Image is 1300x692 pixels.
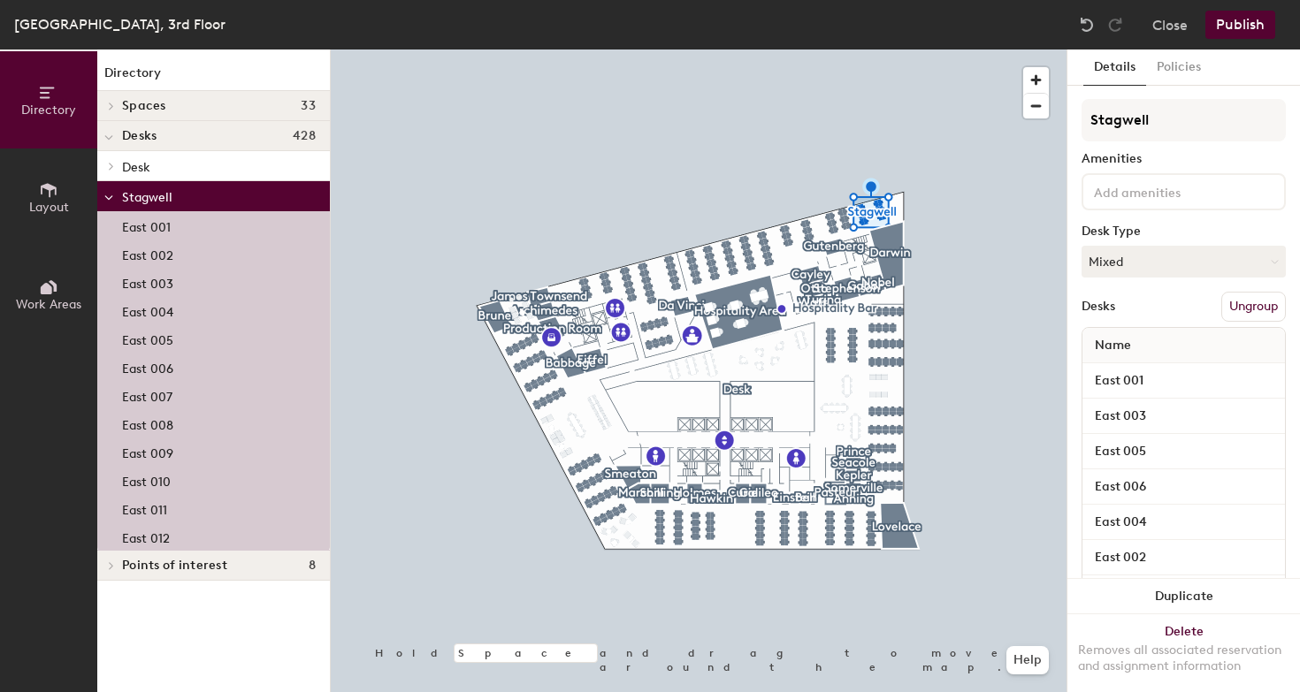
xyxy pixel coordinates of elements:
button: Publish [1205,11,1275,39]
img: Undo [1078,16,1096,34]
p: East 005 [122,328,173,348]
p: East 008 [122,413,173,433]
button: Close [1152,11,1188,39]
input: Unnamed desk [1086,545,1281,570]
span: Directory [21,103,76,118]
span: Stagwell [122,190,172,205]
span: 8 [309,559,316,573]
p: East 001 [122,215,171,235]
span: Points of interest [122,559,227,573]
span: 33 [301,99,316,113]
button: Ungroup [1221,292,1286,322]
input: Unnamed desk [1086,439,1281,464]
span: Spaces [122,99,166,113]
input: Unnamed desk [1086,510,1281,535]
div: Desk Type [1082,224,1286,239]
input: Unnamed desk [1086,475,1281,499]
p: East 003 [122,271,173,292]
span: Work Areas [16,297,81,312]
input: Unnamed desk [1086,404,1281,429]
p: East 006 [122,356,173,376]
button: Details [1083,49,1146,86]
span: 428 [293,129,316,143]
button: Mixed [1082,246,1286,278]
span: Desks [122,129,157,143]
p: East 012 [122,526,170,546]
p: East 009 [122,441,173,461]
p: East 004 [122,300,173,320]
img: Redo [1106,16,1124,34]
button: Policies [1146,49,1212,86]
p: East 002 [122,243,173,263]
p: East 007 [122,384,172,405]
span: Name [1086,330,1140,361]
span: Layout [29,200,69,215]
button: Help [1006,646,1049,674]
div: Desks [1082,300,1115,314]
button: DeleteRemoves all associated reservation and assignment information [1067,614,1300,692]
input: Unnamed desk [1086,369,1281,393]
div: [GEOGRAPHIC_DATA], 3rd Floor [14,13,226,35]
h1: Directory [97,64,330,91]
div: Removes all associated reservation and assignment information [1078,643,1289,674]
p: East 010 [122,469,171,490]
input: Add amenities [1090,180,1250,202]
span: Desk [122,160,150,175]
div: Amenities [1082,152,1286,166]
p: East 011 [122,498,167,518]
button: Duplicate [1067,579,1300,614]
